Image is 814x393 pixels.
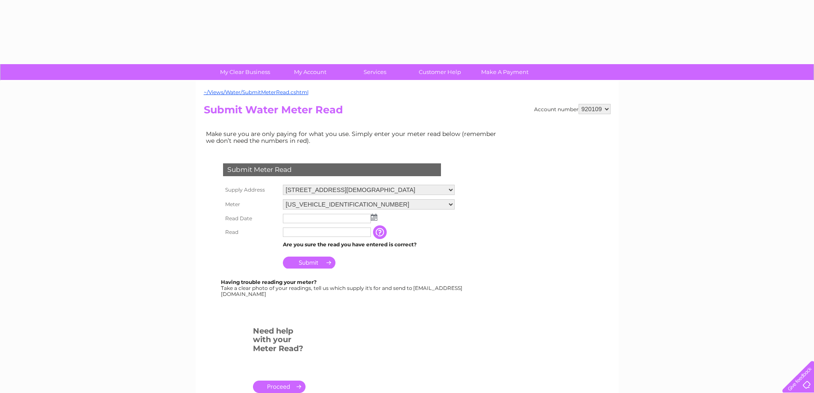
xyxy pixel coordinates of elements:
a: Make A Payment [470,64,540,80]
h3: Need help with your Meter Read? [253,325,306,358]
a: . [253,381,306,393]
th: Read [221,225,281,239]
a: Services [340,64,410,80]
th: Meter [221,197,281,212]
h2: Submit Water Meter Read [204,104,611,120]
b: Having trouble reading your meter? [221,279,317,285]
a: My Clear Business [210,64,280,80]
td: Make sure you are only paying for what you use. Simply enter your meter read below (remember we d... [204,128,503,146]
div: Account number [534,104,611,114]
th: Read Date [221,212,281,225]
div: Submit Meter Read [223,163,441,176]
th: Supply Address [221,183,281,197]
a: My Account [275,64,345,80]
div: Take a clear photo of your readings, tell us which supply it's for and send to [EMAIL_ADDRESS][DO... [221,279,464,297]
input: Submit [283,257,335,269]
td: Are you sure the read you have entered is correct? [281,239,457,250]
img: ... [371,214,377,221]
input: Information [373,225,388,239]
a: ~/Views/Water/SubmitMeterRead.cshtml [204,89,309,95]
a: Customer Help [405,64,475,80]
